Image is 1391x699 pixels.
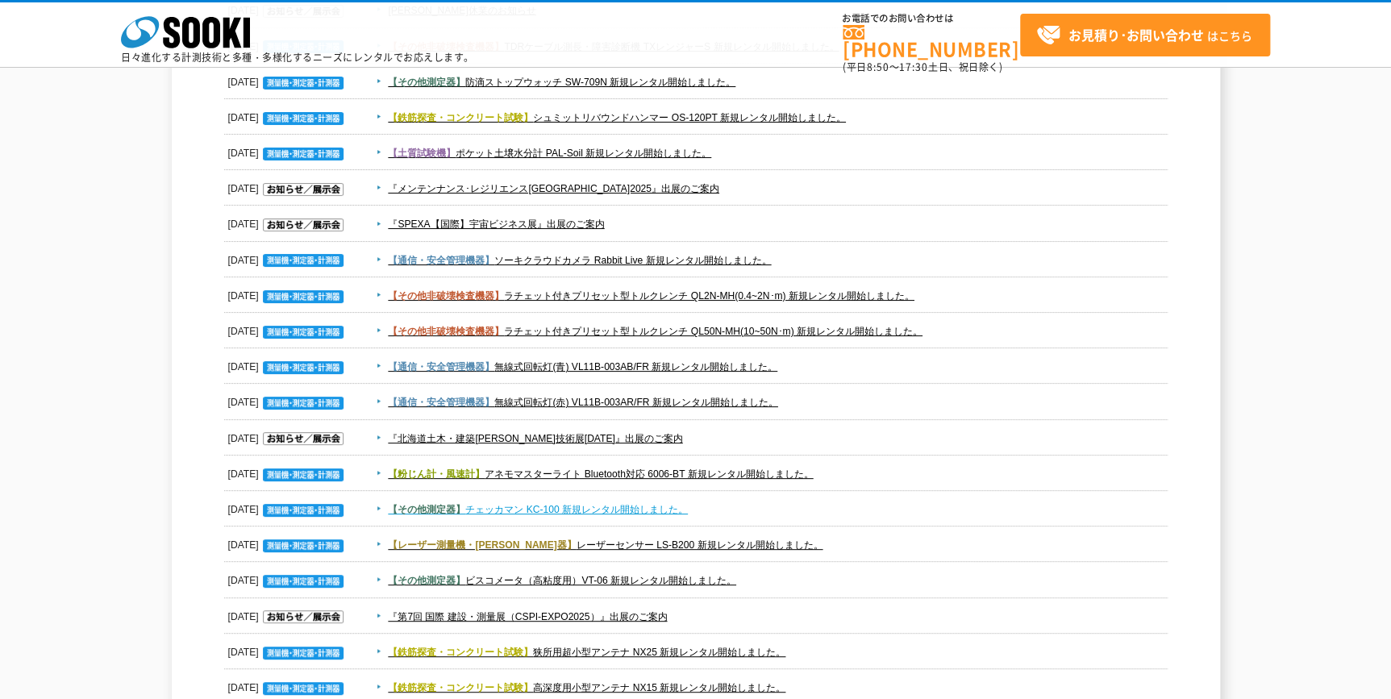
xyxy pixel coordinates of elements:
[388,77,735,88] a: 【その他測定器】防滴ストップウォッチ SW-709N 新規レンタル開始しました。
[228,64,348,92] dt: [DATE]
[388,682,785,693] a: 【鉄筋探査・コンクリート試験】高深度用小型アンテナ NX15 新規レンタル開始しました。
[388,77,465,88] span: 【その他測定器】
[388,183,719,194] a: 『メンテンナンス･レジリエンス[GEOGRAPHIC_DATA]2025』出展のご案内
[228,100,348,127] dt: [DATE]
[388,255,771,266] a: 【通信・安全管理機器】ソーキクラウドカメラ Rabbit Live 新規レンタル開始しました。
[263,112,344,125] img: 測量機・測定器・計測器
[1068,25,1204,44] strong: お見積り･お問い合わせ
[388,290,504,302] span: 【その他非破壊検査機器】
[263,682,344,695] img: 測量機・測定器・計測器
[263,218,344,231] img: お知らせ
[388,433,682,444] a: 『北海道土木・建築[PERSON_NAME]技術展[DATE]』出展のご案内
[388,218,604,230] a: 『SPEXA【国際】宇宙ビジネス展』出展のご案内
[228,492,348,519] dt: [DATE]
[388,290,914,302] a: 【その他非破壊検査機器】ラチェット付きプリセット型トルクレンチ QL2N-MH(0.4~2N･m) 新規レンタル開始しました。
[388,397,494,408] span: 【通信・安全管理機器】
[263,254,344,267] img: 測量機・測定器・計測器
[388,575,736,586] a: 【その他測定器】ビスコメータ（高粘度用）VT-06 新規レンタル開始しました。
[263,647,344,659] img: 測量機・測定器・計測器
[388,647,533,658] span: 【鉄筋探査・コンクリート試験】
[263,77,344,89] img: 測量機・測定器・計測器
[388,647,785,658] a: 【鉄筋探査・コンクリート試験】狭所用超小型アンテナ NX25 新規レンタル開始しました。
[228,527,348,555] dt: [DATE]
[388,148,456,159] span: 【土質試験機】
[263,504,344,517] img: 測量機・測定器・計測器
[263,432,344,445] img: お知らせ
[388,326,922,337] a: 【その他非破壊検査機器】ラチェット付きプリセット型トルクレンチ QL50N-MH(10~50N･m) 新規レンタル開始しました。
[843,60,1002,74] span: (平日 ～ 土日、祝日除く)
[388,326,504,337] span: 【その他非破壊検査機器】
[263,397,344,410] img: 測量機・測定器・計測器
[263,539,344,552] img: 測量機・測定器・計測器
[228,206,348,234] dt: [DATE]
[388,148,711,159] a: 【土質試験機】ポケット土壌水分計 PAL-Soil 新規レンタル開始しました。
[388,468,485,480] span: 【粉じん計・風速計】
[388,468,813,480] a: 【粉じん計・風速計】アネモマスターライト Bluetooth対応 6006-BT 新規レンタル開始しました。
[388,112,533,123] span: 【鉄筋探査・コンクリート試験】
[388,539,576,551] span: 【レーザー測量機・[PERSON_NAME]器】
[121,52,474,62] p: 日々進化する計測技術と多種・多様化するニーズにレンタルでお応えします。
[263,326,344,339] img: 測量機・測定器・計測器
[388,682,533,693] span: 【鉄筋探査・コンクリート試験】
[843,14,1020,23] span: お電話でのお問い合わせは
[228,599,348,626] dt: [DATE]
[388,504,688,515] a: 【その他測定器】チェッカマン KC-100 新規レンタル開始しました。
[263,575,344,588] img: 測量機・測定器・計測器
[1020,14,1270,56] a: お見積り･お問い合わせはこちら
[228,670,348,697] dt: [DATE]
[228,635,348,662] dt: [DATE]
[388,361,777,372] a: 【通信・安全管理機器】無線式回転灯(青) VL11B-003AB/FR 新規レンタル開始しました。
[228,314,348,341] dt: [DATE]
[388,361,494,372] span: 【通信・安全管理機器】
[228,171,348,198] dt: [DATE]
[228,421,348,448] dt: [DATE]
[228,385,348,412] dt: [DATE]
[263,148,344,160] img: 測量機・測定器・計測器
[1036,23,1252,48] span: はこちら
[263,361,344,374] img: 測量機・測定器・計測器
[228,135,348,163] dt: [DATE]
[228,563,348,590] dt: [DATE]
[388,255,494,266] span: 【通信・安全管理機器】
[263,183,344,196] img: お知らせ
[263,610,344,623] img: お知らせ
[388,112,846,123] a: 【鉄筋探査・コンクリート試験】シュミットリバウンドハンマー OS-120PT 新規レンタル開始しました。
[263,290,344,303] img: 測量機・測定器・計測器
[388,575,465,586] span: 【その他測定器】
[263,468,344,481] img: 測量機・測定器・計測器
[228,349,348,377] dt: [DATE]
[843,25,1020,58] a: [PHONE_NUMBER]
[228,278,348,306] dt: [DATE]
[899,60,928,74] span: 17:30
[228,456,348,484] dt: [DATE]
[867,60,889,74] span: 8:50
[388,611,667,622] a: 『第7回 国際 建設・測量展（CSPI-EXPO2025）』出展のご案内
[228,243,348,270] dt: [DATE]
[388,539,823,551] a: 【レーザー測量機・[PERSON_NAME]器】レーザーセンサー LS-B200 新規レンタル開始しました。
[388,504,465,515] span: 【その他測定器】
[388,397,777,408] a: 【通信・安全管理機器】無線式回転灯(赤) VL11B-003AR/FR 新規レンタル開始しました。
